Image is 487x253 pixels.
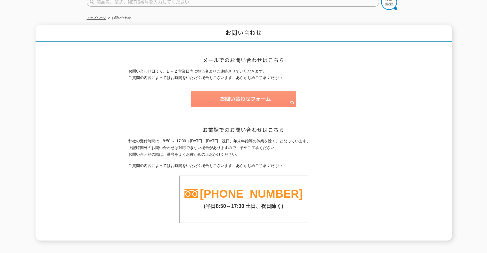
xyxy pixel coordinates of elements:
p: 弊社の受付時間は、8:50 ～ 17:30（[DATE]、[DATE]、祝日、年末年始等の休業を除く）となっています。 上記時間外のお問い合わせは対応できない場合がありますので、予めご了承くださ... [128,138,359,158]
p: お問い合わせ日より、1 ～ 2 営業日内に担当者よりご連絡させていただきます。 ご質問の内容によってはお時間をいただく場合もございます。あらかじめご了承ください。 [128,68,359,82]
h2: メールでのお問い合わせはこちら [128,57,359,63]
a: [PHONE_NUMBER] [200,187,303,200]
p: (平日8:50～17:30 土日、祝日除く) [180,200,308,210]
a: トップページ [87,16,106,20]
h1: お問い合わせ [36,25,452,42]
h2: お電話でのお問い合わせはこちら [128,126,359,133]
a: お問い合わせフォーム [191,101,296,106]
p: ご質問の内容によってはお時間をいただく場合もございます。あらかじめご了承ください。 [128,162,359,169]
li: お問い合わせ [107,15,131,21]
img: お問い合わせフォーム [191,91,296,107]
